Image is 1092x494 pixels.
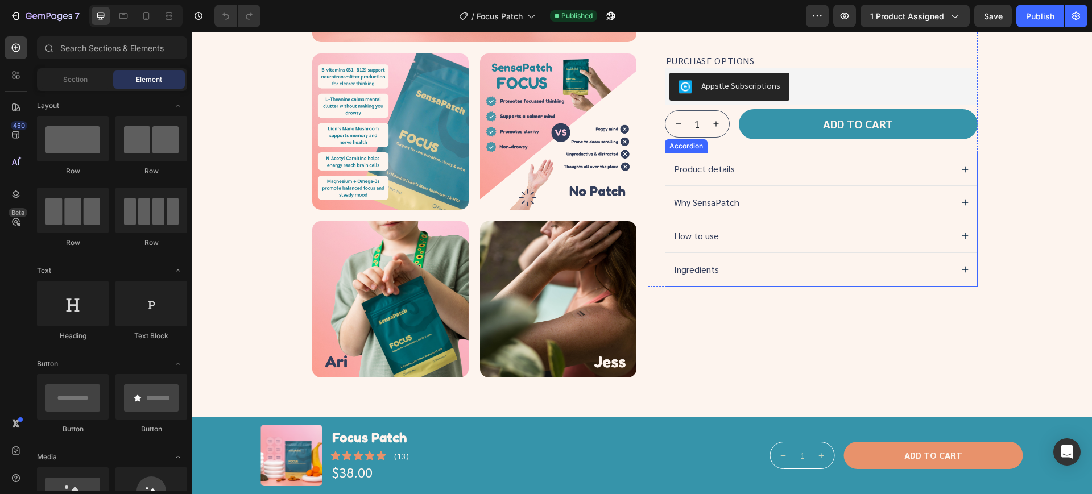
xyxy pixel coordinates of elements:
[588,410,596,437] button: decrement
[37,166,109,176] div: Row
[139,397,218,416] h3: Focus Patch
[1016,5,1064,27] button: Publish
[37,359,58,369] span: Button
[471,10,474,22] span: /
[491,79,520,105] input: quantity
[37,36,187,59] input: Search Sections & Elements
[169,97,187,115] span: Toggle open
[37,424,109,434] div: Button
[477,10,523,22] span: Focus Patch
[652,410,832,437] button: add to cart
[136,74,162,85] span: Element
[478,41,598,68] button: Appstle Subscriptions
[520,79,529,105] button: increment
[482,165,548,177] p: Why SensaPatch
[1026,10,1054,22] div: Publish
[214,5,260,27] div: Undo/Redo
[115,166,187,176] div: Row
[202,419,217,429] p: (13)
[713,418,771,430] div: add to cart
[482,198,527,210] p: How to use
[626,410,634,437] button: increment
[139,430,218,450] div: $38.00
[169,261,187,280] span: Toggle open
[596,410,626,437] input: quantity
[1053,438,1081,466] div: Open Intercom Messenger
[11,121,27,130] div: 450
[37,331,109,341] div: Heading
[37,238,109,248] div: Row
[37,265,51,276] span: Text
[984,11,1003,21] span: Save
[115,331,187,341] div: Text Block
[631,85,701,99] div: Add to cart
[475,109,514,119] div: Accordion
[9,208,27,217] div: Beta
[192,32,1092,494] iframe: Design area
[861,5,970,27] button: 1 product assigned
[547,77,786,107] button: Add to cart
[115,238,187,248] div: Row
[482,79,491,105] button: decrement
[37,101,59,111] span: Layout
[974,5,1012,27] button: Save
[561,11,593,21] span: Published
[510,48,589,60] div: Appstle Subscriptions
[169,355,187,373] span: Toggle open
[870,10,944,22] span: 1 product assigned
[115,424,187,434] div: Button
[75,9,80,23] p: 7
[5,5,85,27] button: 7
[487,48,500,61] img: AppstleSubscriptions.png
[482,232,527,244] p: Ingredients
[37,452,57,462] span: Media
[482,131,543,143] p: Product details
[169,448,187,466] span: Toggle open
[63,74,88,85] span: Section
